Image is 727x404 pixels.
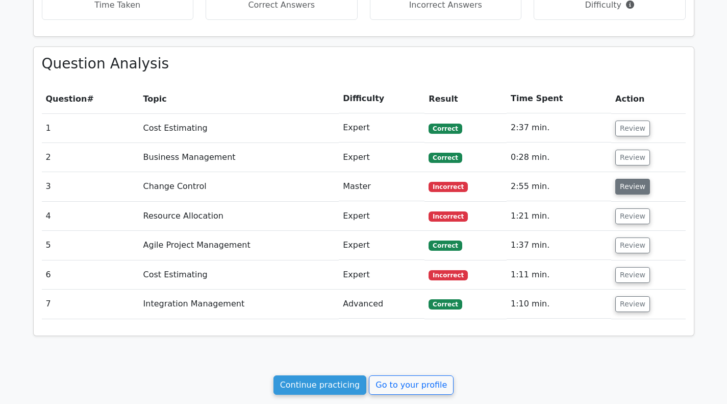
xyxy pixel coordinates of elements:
[42,55,686,73] h3: Question Analysis
[139,84,339,113] th: Topic
[429,270,468,280] span: Incorrect
[42,260,139,290] td: 6
[615,150,650,165] button: Review
[429,299,462,310] span: Correct
[42,290,139,319] td: 7
[507,260,611,290] td: 1:11 min.
[339,172,424,201] td: Master
[139,290,339,319] td: Integration Management
[42,202,139,231] td: 4
[339,260,424,290] td: Expert
[42,84,139,113] th: #
[339,84,424,113] th: Difficulty
[611,84,685,113] th: Action
[507,231,611,260] td: 1:37 min.
[139,113,339,142] td: Cost Estimating
[429,211,468,222] span: Incorrect
[42,143,139,172] td: 2
[507,143,611,172] td: 0:28 min.
[615,237,650,253] button: Review
[615,121,650,136] button: Review
[46,94,87,104] span: Question
[139,143,339,172] td: Business Management
[42,172,139,201] td: 3
[339,202,424,231] td: Expert
[507,202,611,231] td: 1:21 min.
[369,375,454,395] a: Go to your profile
[429,241,462,251] span: Correct
[139,202,339,231] td: Resource Allocation
[339,143,424,172] td: Expert
[139,231,339,260] td: Agile Project Management
[42,113,139,142] td: 1
[339,113,424,142] td: Expert
[429,124,462,134] span: Correct
[615,179,650,195] button: Review
[339,290,424,319] td: Advanced
[139,260,339,290] td: Cost Estimating
[424,84,507,113] th: Result
[507,113,611,142] td: 2:37 min.
[139,172,339,201] td: Change Control
[615,208,650,224] button: Review
[42,231,139,260] td: 5
[507,290,611,319] td: 1:10 min.
[339,231,424,260] td: Expert
[429,153,462,163] span: Correct
[615,296,650,312] button: Review
[507,84,611,113] th: Time Spent
[273,375,367,395] a: Continue practicing
[615,267,650,283] button: Review
[429,182,468,192] span: Incorrect
[507,172,611,201] td: 2:55 min.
